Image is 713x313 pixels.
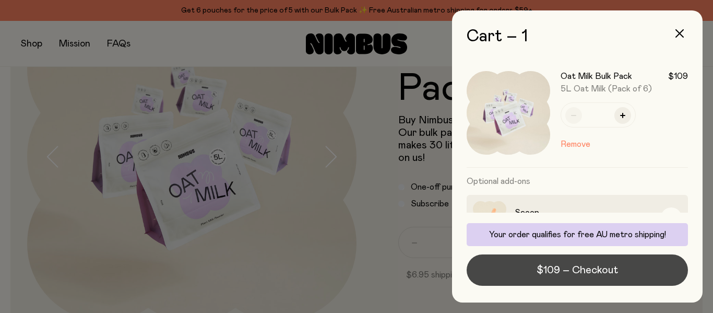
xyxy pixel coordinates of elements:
[515,206,652,219] h3: Scoop
[467,27,688,46] h2: Cart – 1
[561,85,652,93] span: 5L Oat Milk (Pack of 6)
[537,263,618,277] span: $109 – Checkout
[561,138,590,150] button: Remove
[668,71,688,82] span: $109
[467,168,688,195] h3: Optional add-ons
[561,71,632,82] h3: Oat Milk Bulk Pack
[473,229,682,240] p: Your order qualifies for free AU metro shipping!
[467,254,688,286] button: $109 – Checkout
